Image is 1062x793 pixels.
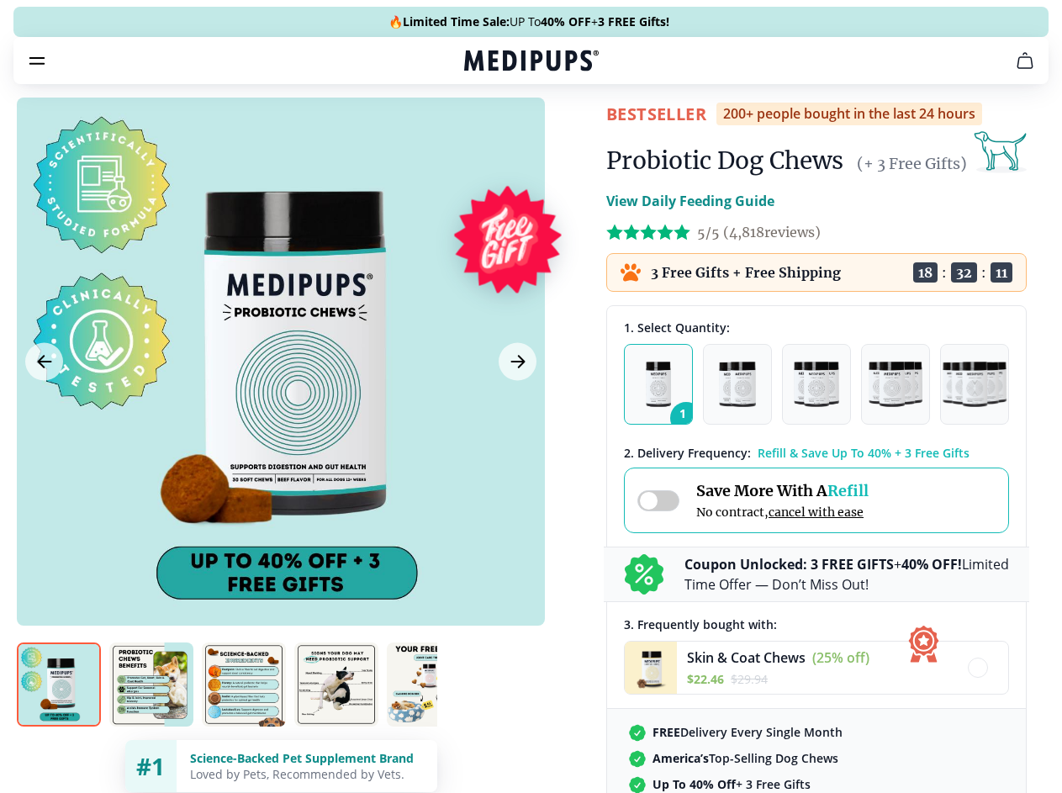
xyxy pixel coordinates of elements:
[624,320,1009,336] div: 1. Select Quantity:
[388,13,669,30] span: 🔥 UP To +
[136,750,165,782] span: #1
[794,362,839,407] img: Pack of 3 - Natural Dog Supplements
[670,402,702,434] span: 1
[758,445,970,461] span: Refill & Save Up To 40% + 3 Free Gifts
[109,642,193,727] img: Probiotic Dog Chews | Natural Dog Supplements
[857,154,967,173] span: (+ 3 Free Gifts)
[696,505,869,520] span: No contract,
[684,554,1009,595] p: + Limited Time Offer — Don’t Miss Out!
[697,224,821,241] span: 5/5 ( 4,818 reviews)
[624,445,751,461] span: 2 . Delivery Frequency:
[653,750,838,766] span: Top-Selling Dog Chews
[25,343,63,381] button: Previous Image
[981,264,986,281] span: :
[812,648,869,667] span: (25% off)
[294,642,378,727] img: Probiotic Dog Chews | Natural Dog Supplements
[951,262,977,283] span: 32
[624,616,777,632] span: 3 . Frequently bought with:
[27,50,47,71] button: burger-menu
[499,343,536,381] button: Next Image
[869,362,922,407] img: Pack of 4 - Natural Dog Supplements
[687,648,806,667] span: Skin & Coat Chews
[1005,40,1045,81] button: cart
[606,191,774,211] p: View Daily Feeding Guide
[606,145,843,176] h1: Probiotic Dog Chews
[913,262,938,283] span: 18
[190,766,424,782] div: Loved by Pets, Recommended by Vets.
[202,642,286,727] img: Probiotic Dog Chews | Natural Dog Supplements
[653,776,736,792] strong: Up To 40% Off
[731,671,768,687] span: $ 29.94
[464,48,599,77] a: Medipups
[991,262,1012,283] span: 11
[687,671,724,687] span: $ 22.46
[684,555,894,574] b: Coupon Unlocked: 3 FREE GIFTS
[716,103,982,125] div: 200+ people bought in the last 24 hours
[942,264,947,281] span: :
[901,555,962,574] b: 40% OFF!
[827,481,869,500] span: Refill
[653,724,680,740] strong: FREE
[646,362,672,407] img: Pack of 1 - Natural Dog Supplements
[943,362,1007,407] img: Pack of 5 - Natural Dog Supplements
[190,750,424,766] div: Science-Backed Pet Supplement Brand
[719,362,756,407] img: Pack of 2 - Natural Dog Supplements
[606,103,706,125] span: BestSeller
[625,642,677,694] img: Skin & Coat Chews - Medipups
[696,481,869,500] span: Save More With A
[17,642,101,727] img: Probiotic Dog Chews | Natural Dog Supplements
[653,724,843,740] span: Delivery Every Single Month
[651,264,841,281] p: 3 Free Gifts + Free Shipping
[624,344,693,425] button: 1
[769,505,864,520] span: cancel with ease
[387,642,471,727] img: Probiotic Dog Chews | Natural Dog Supplements
[653,750,709,766] strong: America’s
[653,776,811,792] span: + 3 Free Gifts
